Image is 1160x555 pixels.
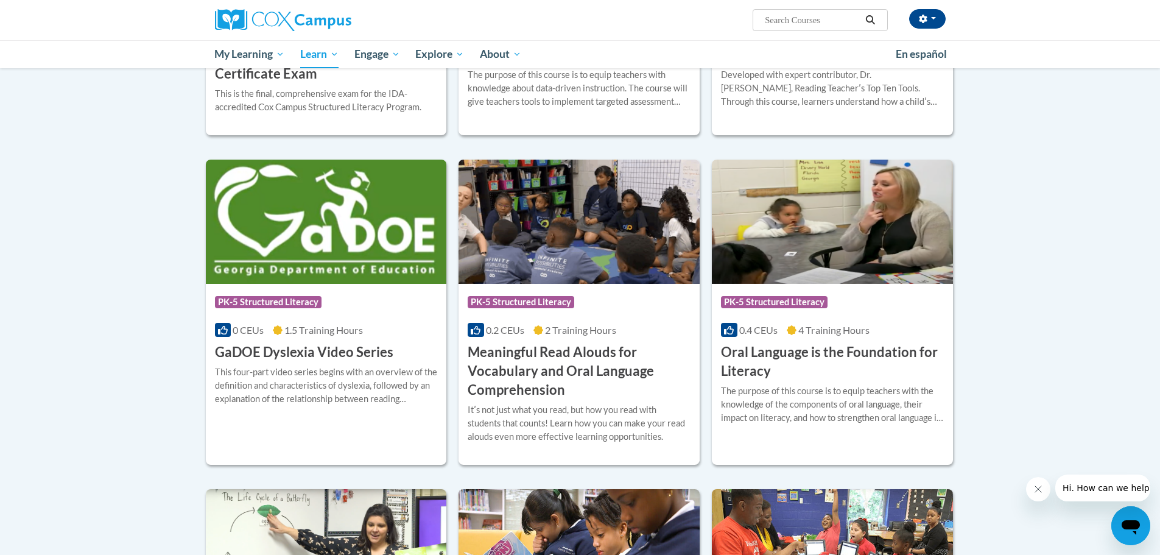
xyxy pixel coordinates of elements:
a: My Learning [207,40,293,68]
div: This is the final, comprehensive exam for the IDA-accredited Cox Campus Structured Literacy Program. [215,87,438,114]
a: Course LogoPK-5 Structured Literacy0.2 CEUs2 Training Hours Meaningful Read Alouds for Vocabulary... [459,160,700,465]
iframe: Message from company [1055,475,1150,501]
span: Engage [354,47,400,62]
span: 0.2 CEUs [486,324,524,336]
h3: GaDOE Dyslexia Video Series [215,343,393,362]
span: PK-5 Structured Literacy [468,296,574,308]
a: Course LogoPK-5 Structured Literacy0 CEUs1.5 Training Hours GaDOE Dyslexia Video SeriesThis four-... [206,160,447,465]
a: Engage [346,40,408,68]
span: PK-5 Structured Literacy [721,296,828,308]
button: Search [861,13,879,27]
a: Cox Campus [215,9,446,31]
span: Hi. How can we help? [7,9,99,18]
span: My Learning [214,47,284,62]
h3: Oral Language is the Foundation for Literacy [721,343,944,381]
img: Course Logo [712,160,953,284]
div: The purpose of this course is to equip teachers with knowledge about data-driven instruction. The... [468,68,691,108]
div: Main menu [197,40,964,68]
span: Learn [300,47,339,62]
div: This four-part video series begins with an overview of the definition and characteristics of dysl... [215,366,438,406]
a: About [472,40,529,68]
span: 1.5 Training Hours [284,324,363,336]
div: Itʹs not just what you read, but how you read with students that counts! Learn how you can make y... [468,403,691,444]
img: Cox Campus [215,9,351,31]
a: Learn [292,40,346,68]
span: 0.4 CEUs [739,324,778,336]
span: 4 Training Hours [798,324,870,336]
span: 0 CEUs [233,324,264,336]
a: Course LogoPK-5 Structured Literacy0.4 CEUs4 Training Hours Oral Language is the Foundation for L... [712,160,953,465]
a: Explore [407,40,472,68]
a: En español [888,41,955,67]
span: About [480,47,521,62]
img: Course Logo [206,160,447,284]
span: PK-5 Structured Literacy [215,296,322,308]
span: 2 Training Hours [545,324,616,336]
iframe: Close message [1026,477,1050,501]
span: Explore [415,47,464,62]
input: Search Courses [764,13,861,27]
div: The purpose of this course is to equip teachers with the knowledge of the components of oral lang... [721,384,944,425]
button: Account Settings [909,9,946,29]
span: En español [896,48,947,60]
img: Course Logo [459,160,700,284]
div: Developed with expert contributor, Dr. [PERSON_NAME], Reading Teacherʹs Top Ten Tools. Through th... [721,68,944,108]
iframe: Button to launch messaging window [1111,506,1150,545]
h3: Meaningful Read Alouds for Vocabulary and Oral Language Comprehension [468,343,691,399]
